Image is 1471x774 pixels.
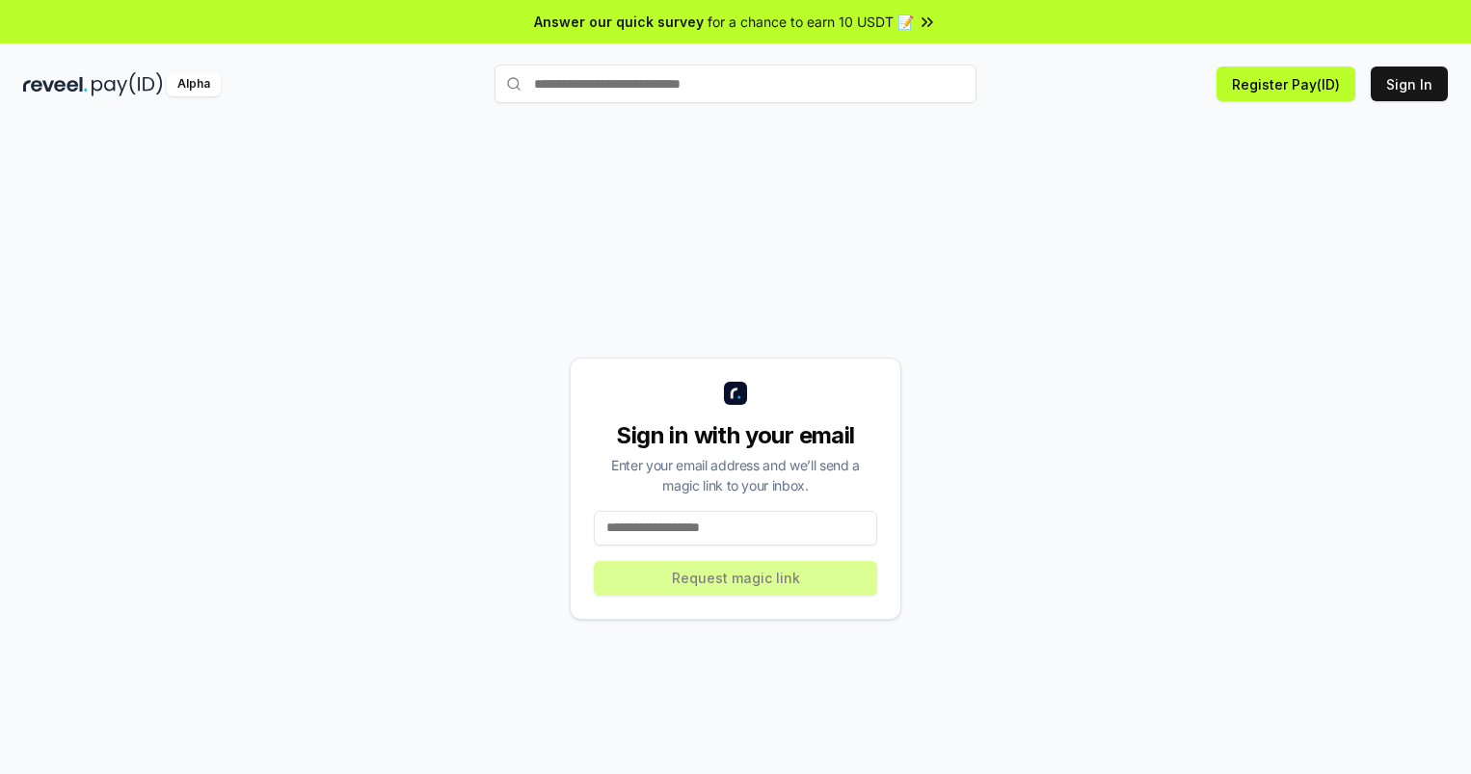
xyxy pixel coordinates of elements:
div: Enter your email address and we’ll send a magic link to your inbox. [594,455,877,495]
span: Answer our quick survey [534,12,704,32]
button: Sign In [1371,67,1448,101]
img: reveel_dark [23,72,88,96]
img: logo_small [724,382,747,405]
div: Alpha [167,72,221,96]
button: Register Pay(ID) [1217,67,1355,101]
div: Sign in with your email [594,420,877,451]
span: for a chance to earn 10 USDT 📝 [708,12,914,32]
img: pay_id [92,72,163,96]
